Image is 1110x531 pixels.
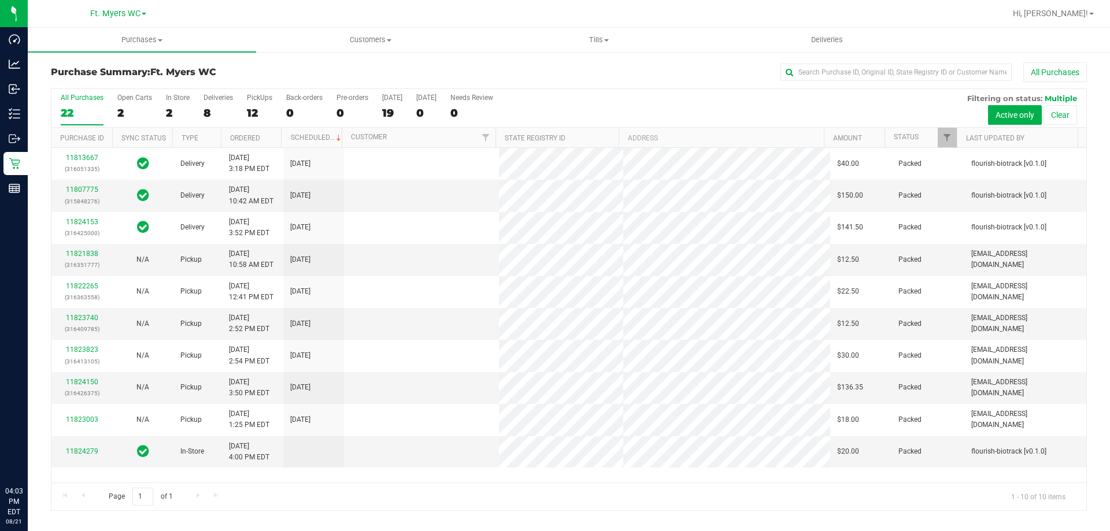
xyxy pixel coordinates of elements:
span: In Sync [137,443,149,459]
span: Ft. Myers WC [150,66,216,77]
inline-svg: Inbound [9,83,20,95]
span: 1 - 10 of 10 items [1002,488,1075,505]
span: Not Applicable [136,351,149,359]
a: State Registry ID [505,134,565,142]
span: Pickup [180,286,202,297]
a: 11813667 [66,154,98,162]
span: flourish-biotrack [v0.1.0] [971,190,1046,201]
span: $18.00 [837,414,859,425]
span: [EMAIL_ADDRESS][DOMAIN_NAME] [971,248,1079,270]
button: N/A [136,318,149,329]
span: [DATE] 10:42 AM EDT [229,184,273,206]
div: [DATE] [416,94,436,102]
a: 11824150 [66,378,98,386]
a: Filter [476,128,495,147]
span: Packed [898,190,922,201]
span: $150.00 [837,190,863,201]
a: 11824279 [66,447,98,455]
span: Ft. Myers WC [90,9,140,18]
input: 1 [132,488,153,506]
p: (316426375) [58,388,105,399]
span: Packed [898,350,922,361]
a: Status [894,133,919,141]
h3: Purchase Summary: [51,67,396,77]
p: (316051335) [58,164,105,174]
span: Pickup [180,318,202,329]
th: Address [619,128,824,148]
div: Pre-orders [336,94,368,102]
div: 0 [286,106,323,120]
span: flourish-biotrack [v0.1.0] [971,158,1046,169]
div: 8 [203,106,233,120]
button: Active only [988,105,1042,125]
span: [DATE] [290,158,310,169]
span: [DATE] [290,350,310,361]
p: 04:03 PM EDT [5,486,23,517]
span: Page of 1 [99,488,182,506]
span: [DATE] [290,318,310,329]
span: In Sync [137,155,149,172]
span: Deliveries [795,35,859,45]
inline-svg: Analytics [9,58,20,70]
span: Packed [898,446,922,457]
span: $136.35 [837,382,863,393]
span: [DATE] [290,382,310,393]
span: $20.00 [837,446,859,457]
span: Multiple [1045,94,1077,103]
a: Sync Status [121,134,166,142]
div: 2 [117,106,152,120]
a: 11807775 [66,185,98,194]
div: 19 [382,106,402,120]
a: Type [182,134,198,142]
a: Deliveries [713,28,941,52]
a: Purchases [28,28,256,52]
div: 12 [247,106,272,120]
span: Packed [898,414,922,425]
p: 08/21 [5,517,23,526]
span: In Sync [137,187,149,203]
span: Tills [485,35,712,45]
input: Search Purchase ID, Original ID, State Registry ID or Customer Name... [780,64,1012,81]
span: [DATE] 3:50 PM EDT [229,377,269,399]
button: N/A [136,286,149,297]
span: Packed [898,286,922,297]
div: 2 [166,106,190,120]
inline-svg: Dashboard [9,34,20,45]
span: Purchases [28,35,256,45]
div: 0 [450,106,493,120]
button: Clear [1044,105,1077,125]
div: Open Carts [117,94,152,102]
p: (316425000) [58,228,105,239]
div: In Store [166,94,190,102]
inline-svg: Inventory [9,108,20,120]
span: Pickup [180,414,202,425]
a: Ordered [230,134,260,142]
a: 11823740 [66,314,98,322]
span: In Sync [137,219,149,235]
span: Delivery [180,222,205,233]
button: N/A [136,382,149,393]
inline-svg: Reports [9,183,20,194]
a: Scheduled [291,133,343,142]
p: (316351777) [58,259,105,270]
span: [DATE] [290,222,310,233]
a: Amount [833,134,862,142]
span: [DATE] 2:54 PM EDT [229,344,269,366]
span: flourish-biotrack [v0.1.0] [971,222,1046,233]
button: N/A [136,414,149,425]
a: 11823003 [66,415,98,424]
span: $30.00 [837,350,859,361]
span: Pickup [180,382,202,393]
div: [DATE] [382,94,402,102]
button: N/A [136,254,149,265]
span: Filtering on status: [967,94,1042,103]
button: N/A [136,350,149,361]
span: $40.00 [837,158,859,169]
span: [DATE] 12:41 PM EDT [229,281,273,303]
span: Not Applicable [136,287,149,295]
span: [EMAIL_ADDRESS][DOMAIN_NAME] [971,377,1079,399]
span: [DATE] 3:52 PM EDT [229,217,269,239]
span: [EMAIL_ADDRESS][DOMAIN_NAME] [971,281,1079,303]
a: Last Updated By [966,134,1024,142]
span: Delivery [180,190,205,201]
